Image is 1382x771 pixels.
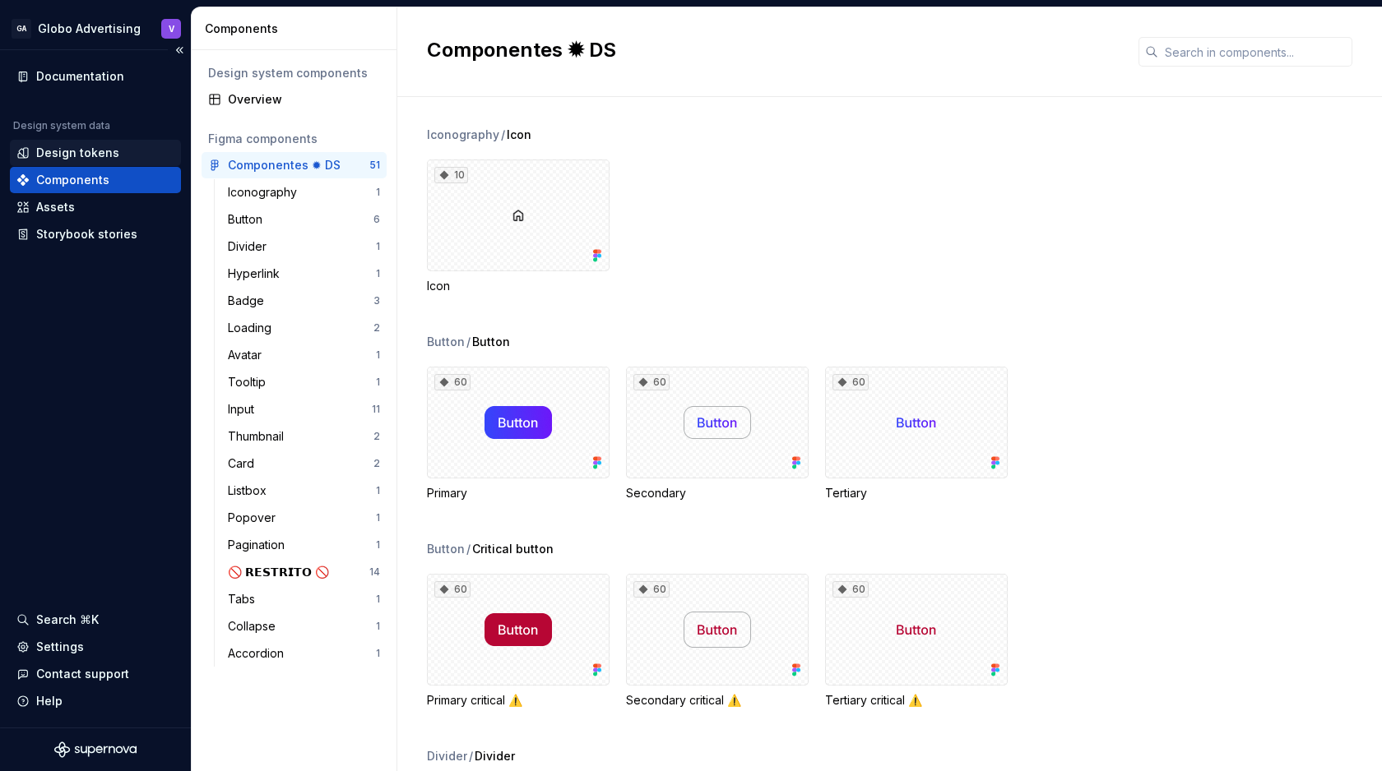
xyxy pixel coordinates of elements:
div: Search ⌘K [36,612,99,628]
div: Secondary critical ⚠️ [626,692,809,709]
div: 60Secondary critical ⚠️ [626,574,809,709]
div: Accordion [228,645,290,662]
a: Iconography1 [221,179,387,205]
a: Componentes ✹ DS51 [202,152,387,178]
div: Tabs [228,591,262,607]
div: Collapse [228,618,282,635]
div: 1 [376,538,380,552]
h2: Componentes ✹ DS [427,37,1119,63]
div: 10 [434,167,468,183]
div: Card [228,455,261,472]
div: Figma components [208,131,380,147]
div: 60 [633,581,670,598]
div: Tooltip [228,374,272,390]
div: Hyperlink [228,265,286,282]
a: Badge3 [221,288,387,314]
div: Secondary [626,485,809,501]
div: 2 [373,321,380,335]
div: 🚫 𝗥𝗘𝗦𝗧𝗥𝗜𝗧𝗢 🚫 [228,564,336,580]
div: 6 [373,213,380,226]
div: 1 [376,186,380,199]
a: Loading2 [221,315,387,341]
div: Globo Advertising [38,21,141,37]
a: Tabs1 [221,586,387,612]
a: Avatar1 [221,342,387,368]
div: Components [36,172,109,188]
a: Card2 [221,450,387,477]
a: Assets [10,194,181,220]
div: Storybook stories [36,226,137,242]
div: 10Icon [427,159,610,294]
a: Documentation [10,63,181,90]
a: Button6 [221,206,387,233]
div: Thumbnail [228,428,290,445]
div: Icon [427,278,610,294]
div: Help [36,693,63,709]
a: Collapse1 [221,613,387,639]
a: Tooltip1 [221,369,387,395]
button: Contact support [10,661,181,687]
div: Documentation [36,68,124,85]
div: 3 [373,294,380,307]
a: Components [10,167,181,193]
a: Settings [10,634,181,660]
div: 1 [376,267,380,280]
span: / [466,334,471,350]
a: Supernova Logo [54,741,137,758]
div: Button [427,541,465,557]
span: / [466,541,471,557]
div: 1 [376,484,380,497]
div: 60 [633,374,670,390]
div: 60Primary critical ⚠️ [427,574,610,709]
div: 1 [376,593,380,606]
div: Design system components [208,65,380,81]
div: V [169,22,174,35]
div: 60 [434,374,471,390]
div: GA [12,19,31,39]
div: 51 [369,159,380,172]
div: 1 [376,620,380,633]
div: Divider [228,238,273,255]
div: Design tokens [36,145,119,161]
div: Primary critical ⚠️ [427,692,610,709]
div: Tertiary critical ⚠️ [825,692,1008,709]
div: 60 [832,581,869,598]
a: Input11 [221,396,387,422]
div: Settings [36,639,84,655]
div: Assets [36,199,75,215]
div: Tertiary [825,485,1008,501]
button: Help [10,688,181,714]
div: 1 [376,240,380,253]
a: 🚫 𝗥𝗘𝗦𝗧𝗥𝗜𝗧𝗢 🚫14 [221,559,387,585]
span: Icon [507,127,531,143]
div: 60 [832,374,869,390]
a: Overview [202,86,387,113]
a: Listbox1 [221,478,387,504]
span: Divider [475,748,515,764]
div: Loading [228,320,278,336]
div: Listbox [228,482,273,499]
div: Componentes ✹ DS [228,157,341,173]
div: 60Secondary [626,367,809,501]
span: Critical button [472,541,554,557]
div: 11 [372,403,380,416]
span: Button [472,334,510,350]
a: Popover1 [221,505,387,531]
span: / [501,127,505,143]
div: 1 [376,647,380,660]
div: Badge [228,293,271,309]
a: Pagination1 [221,532,387,558]
a: Hyperlink1 [221,261,387,287]
div: Iconography [427,127,499,143]
a: Storybook stories [10,221,181,247]
div: 2 [373,457,380,470]
div: 1 [376,511,380,524]
span: / [469,748,473,764]
div: 14 [369,566,380,579]
div: Button [228,211,269,228]
input: Search in components... [1158,37,1352,67]
div: Iconography [228,184,304,201]
a: Accordion1 [221,640,387,667]
div: 60Tertiary [825,367,1008,501]
div: Overview [228,91,380,108]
